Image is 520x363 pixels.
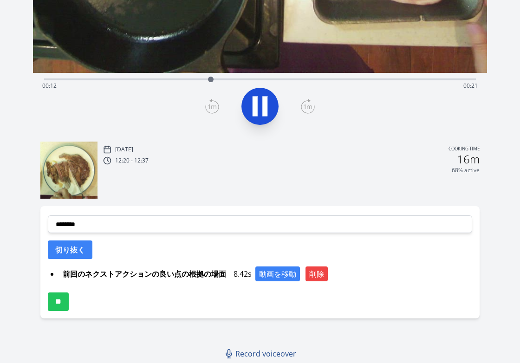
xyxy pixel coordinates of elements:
[452,167,480,174] p: 68% active
[48,240,92,259] button: 切り抜く
[463,82,478,90] span: 00:21
[448,145,480,154] p: Cooking time
[59,266,230,281] span: 前回のネクストアクションの良い点の根拠の場面
[59,266,472,281] div: 8.42s
[255,266,300,281] button: 動画を移動
[40,142,97,199] img: 250824162131_thumb.jpeg
[42,82,57,90] span: 00:12
[115,157,149,164] p: 12:20 - 12:37
[115,146,133,153] p: [DATE]
[305,266,328,281] button: 削除
[235,348,296,359] span: Record voiceover
[221,344,302,363] a: Record voiceover
[457,154,480,165] h2: 16m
